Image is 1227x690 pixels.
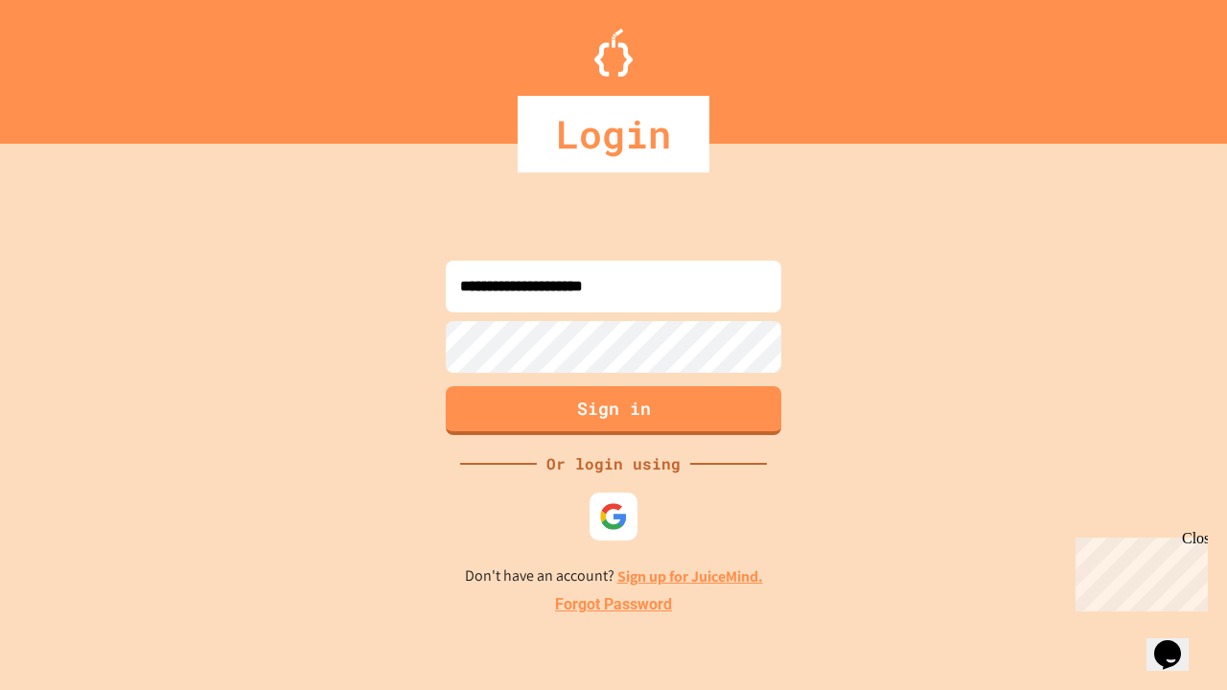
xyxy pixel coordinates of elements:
button: Sign in [446,386,781,435]
iframe: chat widget [1146,613,1208,671]
img: Logo.svg [594,29,633,77]
div: Or login using [537,452,690,475]
iframe: chat widget [1068,530,1208,611]
div: Chat with us now!Close [8,8,132,122]
a: Forgot Password [555,593,672,616]
img: google-icon.svg [599,502,628,531]
div: Login [518,96,709,172]
p: Don't have an account? [465,564,763,588]
a: Sign up for JuiceMind. [617,566,763,586]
